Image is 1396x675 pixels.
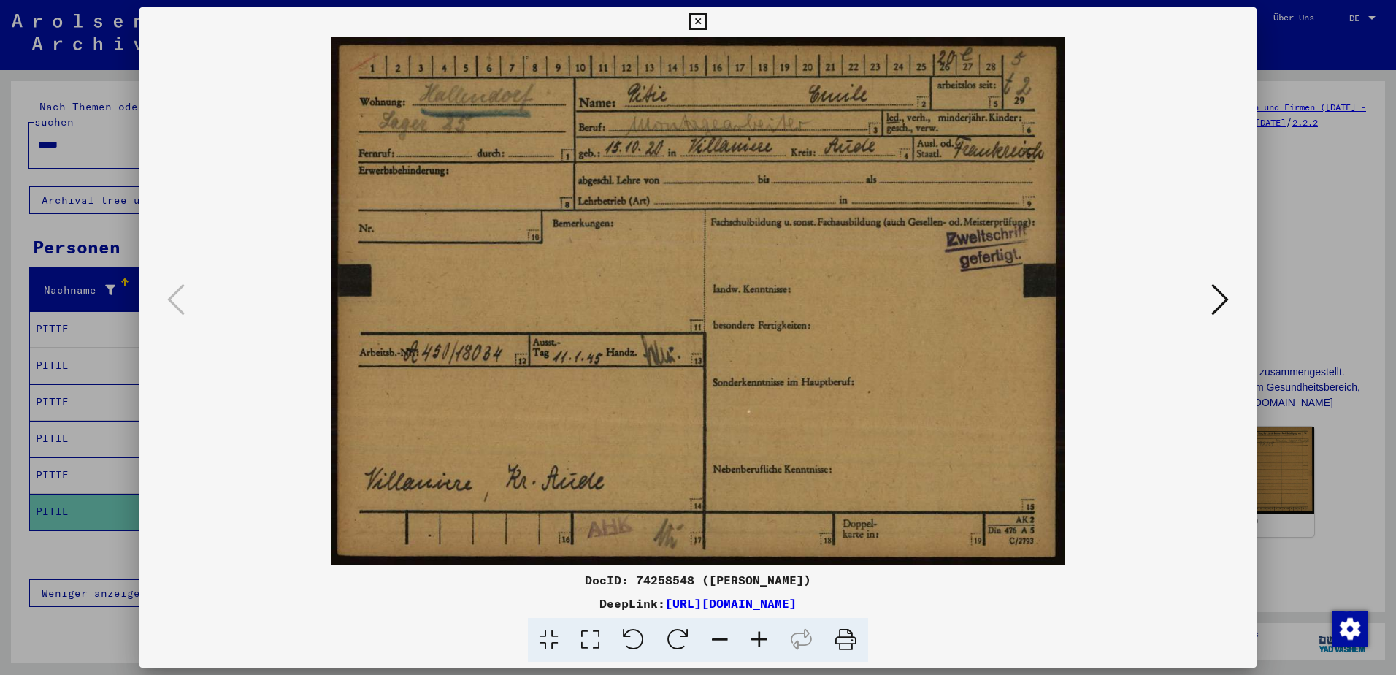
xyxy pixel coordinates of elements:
[665,596,797,611] a: [URL][DOMAIN_NAME]
[139,571,1257,589] div: DocID: 74258548 ([PERSON_NAME])
[1332,611,1368,647] img: Zustimmung ändern
[1332,611,1367,646] div: Zustimmung ändern
[139,595,1257,612] div: DeepLink:
[189,37,1207,565] img: 001.jpg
